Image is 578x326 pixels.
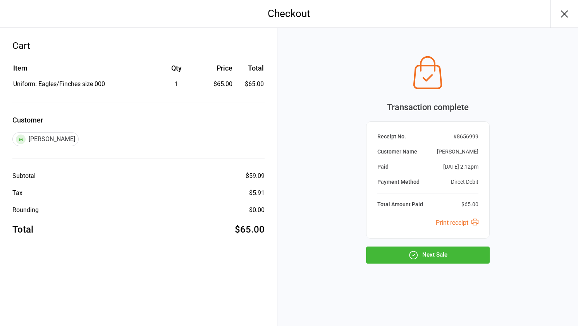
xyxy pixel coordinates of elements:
[377,148,417,156] div: Customer Name
[12,171,36,181] div: Subtotal
[151,63,203,79] th: Qty
[13,63,150,79] th: Item
[12,39,265,53] div: Cart
[443,163,478,171] div: [DATE] 2:12pm
[236,79,264,89] td: $65.00
[246,171,265,181] div: $59.09
[377,163,389,171] div: Paid
[12,188,22,198] div: Tax
[12,205,39,215] div: Rounding
[203,63,232,73] div: Price
[437,148,478,156] div: [PERSON_NAME]
[12,132,79,146] div: [PERSON_NAME]
[366,101,490,114] div: Transaction complete
[377,200,423,209] div: Total Amount Paid
[249,205,265,215] div: $0.00
[451,178,478,186] div: Direct Debit
[203,79,232,89] div: $65.00
[461,200,478,209] div: $65.00
[12,115,265,125] label: Customer
[151,79,203,89] div: 1
[436,219,478,226] a: Print receipt
[249,188,265,198] div: $5.91
[453,133,478,141] div: # 8656999
[236,63,264,79] th: Total
[377,178,420,186] div: Payment Method
[366,247,490,264] button: Next Sale
[377,133,406,141] div: Receipt No.
[235,223,265,236] div: $65.00
[12,223,33,236] div: Total
[13,80,105,88] span: Uniform: Eagles/Finches size 000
